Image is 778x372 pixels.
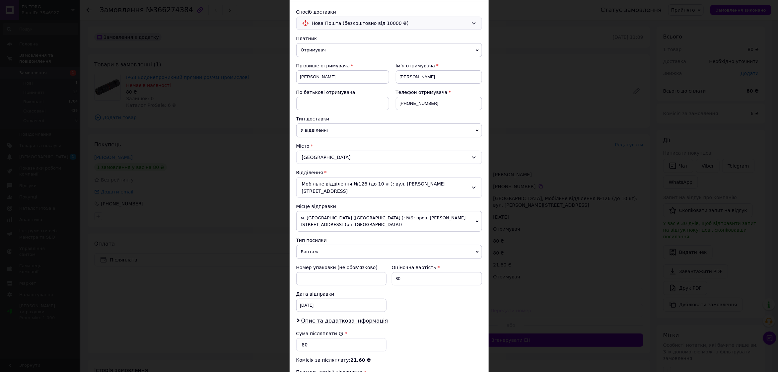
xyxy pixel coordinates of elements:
[296,90,355,95] span: По батькові отримувача
[296,63,350,68] span: Прізвище отримувача
[296,9,482,15] div: Спосіб доставки
[296,116,329,121] span: Тип доставки
[301,318,388,324] span: Опис та додаткова інформація
[396,63,435,68] span: Ім'я отримувача
[396,97,482,110] input: +380
[296,291,387,297] div: Дата відправки
[296,357,482,363] div: Комісія за післяплату:
[296,43,482,57] span: Отримувач
[296,36,317,41] span: Платник
[296,169,482,176] div: Відділення
[296,177,482,198] div: Мобільне відділення №126 (до 10 кг): вул. [PERSON_NAME][STREET_ADDRESS]
[296,151,482,164] div: [GEOGRAPHIC_DATA]
[396,90,448,95] span: Телефон отримувача
[296,245,482,259] span: Вантаж
[296,123,482,137] span: У відділенні
[392,264,482,271] div: Оціночна вартість
[296,204,336,209] span: Місце відправки
[296,211,482,232] span: м. [GEOGRAPHIC_DATA] ([GEOGRAPHIC_DATA].): №9: пров. [PERSON_NAME][STREET_ADDRESS] (р-н [GEOGRAPH...
[296,264,387,271] div: Номер упаковки (не обов'язково)
[296,238,327,243] span: Тип посилки
[350,357,371,363] span: 21.60 ₴
[296,143,482,149] div: Місто
[296,331,343,336] label: Сума післяплати
[312,20,468,27] span: Нова Пошта (безкоштовно від 10000 ₴)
